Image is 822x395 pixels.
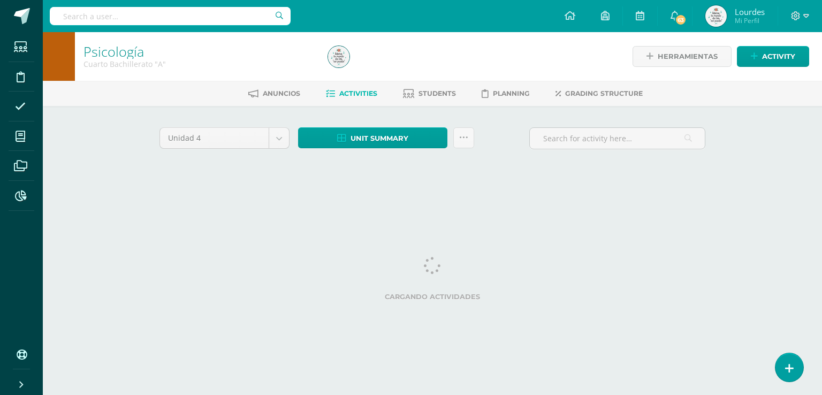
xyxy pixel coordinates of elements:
[50,7,291,25] input: Search a user…
[675,14,687,26] span: 63
[705,5,727,27] img: 2e90373c1913165f6fa34e04e15cc806.png
[565,89,643,97] span: Grading structure
[555,85,643,102] a: Grading structure
[263,89,300,97] span: Anuncios
[658,47,718,66] span: Herramientas
[326,85,377,102] a: Activities
[248,85,300,102] a: Anuncios
[328,46,349,67] img: 2e90373c1913165f6fa34e04e15cc806.png
[159,293,705,301] label: Cargando actividades
[762,47,795,66] span: Activity
[633,46,732,67] a: Herramientas
[339,89,377,97] span: Activities
[735,16,765,25] span: Mi Perfil
[168,128,261,148] span: Unidad 4
[351,128,408,148] span: Unit summary
[530,128,705,149] input: Search for activity here…
[160,128,289,148] a: Unidad 4
[735,6,765,17] span: Lourdes
[298,127,447,148] a: Unit summary
[83,44,315,59] h1: Psicología
[83,59,315,69] div: Cuarto Bachillerato 'A'
[418,89,456,97] span: Students
[737,46,809,67] a: Activity
[493,89,530,97] span: Planning
[83,42,144,60] a: Psicología
[482,85,530,102] a: Planning
[403,85,456,102] a: Students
